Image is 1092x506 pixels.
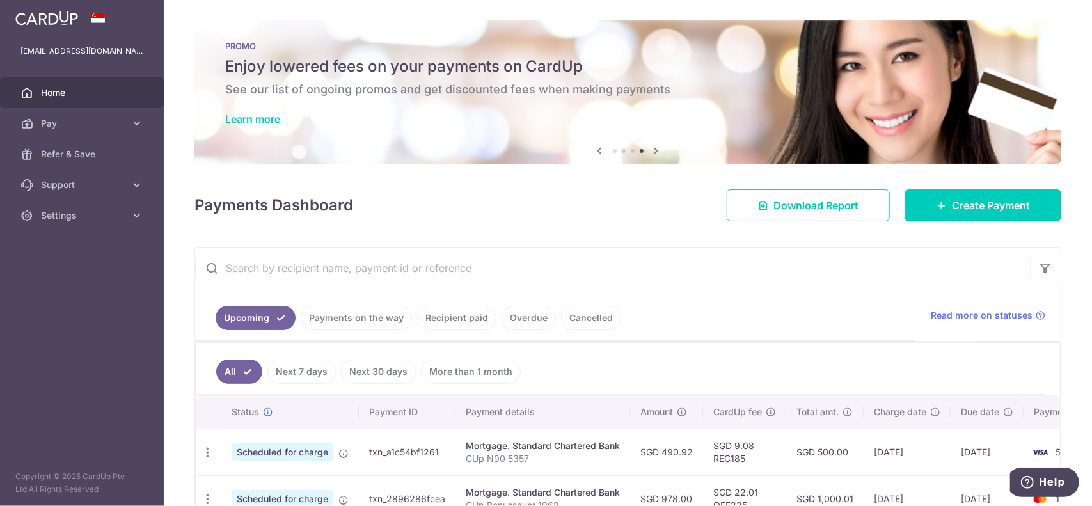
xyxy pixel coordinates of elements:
[786,429,864,475] td: SGD 500.00
[417,306,496,330] a: Recipient paid
[341,360,416,384] a: Next 30 days
[216,360,262,384] a: All
[225,82,1031,97] h6: See our list of ongoing promos and get discounted fees when making payments
[225,113,280,125] a: Learn more
[232,443,333,461] span: Scheduled for charge
[713,406,762,418] span: CardUp fee
[727,189,890,221] a: Download Report
[41,178,125,191] span: Support
[796,406,839,418] span: Total amt.
[195,248,1030,289] input: Search by recipient name, payment id or reference
[1027,445,1053,460] img: Bank Card
[951,429,1024,475] td: [DATE]
[15,10,78,26] img: CardUp
[874,406,926,418] span: Charge date
[703,429,786,475] td: SGD 9.08 REC185
[41,86,125,99] span: Home
[225,56,1031,77] h5: Enjoy lowered fees on your payments on CardUp
[1010,468,1079,500] iframe: Opens a widget where you can find more information
[561,306,621,330] a: Cancelled
[773,198,859,213] span: Download Report
[20,45,143,58] p: [EMAIL_ADDRESS][DOMAIN_NAME]
[41,209,125,222] span: Settings
[1056,447,1077,457] span: 5357
[640,406,673,418] span: Amount
[421,360,521,384] a: More than 1 month
[905,189,1061,221] a: Create Payment
[455,395,630,429] th: Payment details
[301,306,412,330] a: Payments on the way
[864,429,951,475] td: [DATE]
[41,148,125,161] span: Refer & Save
[194,20,1061,164] img: Latest Promos banner
[466,439,620,452] div: Mortgage. Standard Chartered Bank
[216,306,296,330] a: Upcoming
[466,486,620,499] div: Mortgage. Standard Chartered Bank
[359,395,455,429] th: Payment ID
[466,452,620,465] p: CUp N90 5357
[194,194,353,217] h4: Payments Dashboard
[931,309,1045,322] a: Read more on statuses
[41,117,125,130] span: Pay
[225,41,1031,51] p: PROMO
[267,360,336,384] a: Next 7 days
[502,306,556,330] a: Overdue
[630,429,703,475] td: SGD 490.92
[952,198,1030,213] span: Create Payment
[232,406,259,418] span: Status
[961,406,999,418] span: Due date
[931,309,1033,322] span: Read more on statuses
[359,429,455,475] td: txn_a1c54bf1261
